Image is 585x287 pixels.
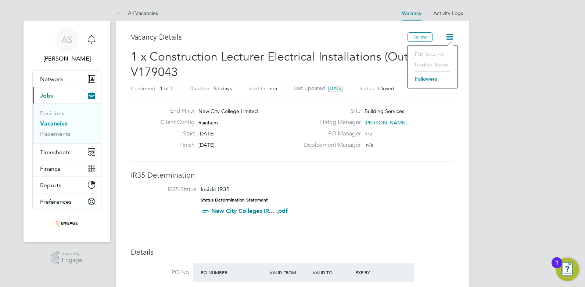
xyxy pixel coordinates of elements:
[33,103,101,143] div: Jobs
[211,207,288,214] a: New City Colleges IR... .pdf
[40,130,71,137] a: Placements
[40,149,71,156] span: Timesheets
[32,28,101,63] a: AS[PERSON_NAME]
[555,263,559,272] div: 1
[154,141,195,149] label: Finish
[116,10,158,17] a: All Vacancies
[353,266,396,279] div: Expiry
[294,85,325,91] label: Last Updated
[365,119,407,126] span: [PERSON_NAME]
[32,217,101,229] a: Go to home page
[160,85,173,92] span: 1 of 1
[408,32,433,42] button: Follow
[40,198,72,205] span: Preferences
[131,85,155,92] label: Confirmed
[33,144,101,160] button: Timesheets
[556,258,579,281] button: Open Resource Center, 1 new notification
[138,186,196,193] label: IR35 Status
[190,85,209,92] label: Duration
[359,85,374,92] label: Status
[33,160,101,177] button: Finance
[51,251,83,265] a: Powered byEngage
[311,266,354,279] div: Valid To
[62,251,82,257] span: Powered by
[131,170,454,180] h3: IR35 Determination
[199,266,268,279] div: PO Number
[402,10,421,17] a: Vacancy
[40,182,61,189] span: Reports
[411,74,454,84] li: Followers
[365,108,404,115] span: Building Services
[131,269,189,276] label: PO No
[33,193,101,210] button: Preferences
[33,71,101,87] button: Network
[198,119,218,126] span: Rainham
[299,130,361,138] label: PO Manager
[24,21,110,242] nav: Main navigation
[365,130,372,137] span: n/a
[56,217,78,229] img: omniapeople-logo-retina.png
[61,35,72,44] span: AS
[131,50,429,79] span: 1 x Construction Lecturer Electrical Installations (Outer) - V179043
[411,59,454,70] li: Update Status
[131,32,408,42] h3: Vacancy Details
[32,54,101,63] span: Amy Savva
[154,130,195,138] label: Start
[268,266,311,279] div: Valid From
[299,107,361,115] label: Site
[378,85,394,92] span: Closed
[433,10,463,17] a: Activity Logs
[328,85,343,91] span: [DATE]
[33,177,101,193] button: Reports
[198,130,215,137] span: [DATE]
[40,110,64,117] a: Positions
[40,120,67,127] a: Vacancies
[154,119,195,126] label: Client Config
[214,85,232,92] span: 53 days
[40,76,63,83] span: Network
[201,186,230,193] span: Inside IR35
[131,247,454,257] h3: Details
[299,119,361,126] label: Hiring Manager
[201,197,268,203] strong: Status Determination Statement
[366,142,373,148] span: n/a
[248,85,265,92] label: Start In
[40,165,61,172] span: Finance
[154,107,195,115] label: End Hirer
[270,85,277,92] span: n/a
[411,49,454,59] li: Edit Vacancy
[198,108,258,115] span: New City College Limited
[198,142,215,148] span: [DATE]
[62,257,82,264] span: Engage
[33,87,101,103] button: Jobs
[299,141,361,149] label: Deployment Manager
[40,92,53,99] span: Jobs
